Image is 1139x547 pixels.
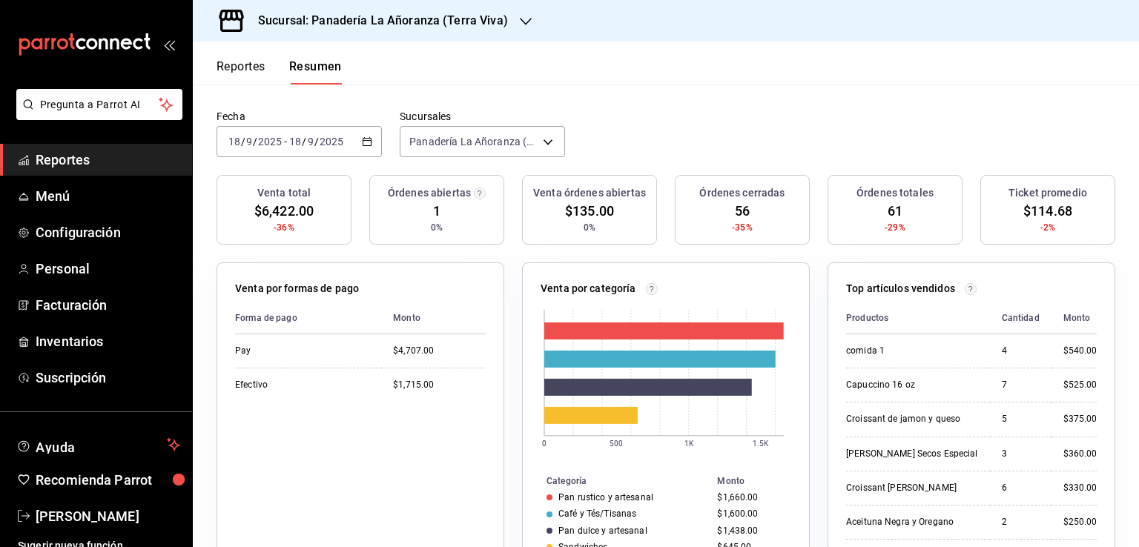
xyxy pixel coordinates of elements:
[1051,302,1097,334] th: Monto
[36,222,180,242] span: Configuración
[885,221,905,234] span: -29%
[288,136,302,147] input: --
[36,368,180,388] span: Suscripción
[36,259,180,279] span: Personal
[717,526,785,536] div: $1,438.00
[888,201,902,221] span: 61
[846,302,990,334] th: Productos
[257,136,283,147] input: ----
[846,379,978,391] div: Capuccino 16 oz
[36,295,180,315] span: Facturación
[1063,413,1097,425] div: $375.00
[400,111,565,122] label: Sucursales
[307,136,314,147] input: --
[711,473,809,489] th: Monto
[228,136,241,147] input: --
[241,136,245,147] span: /
[1063,379,1097,391] div: $525.00
[1023,201,1072,221] span: $114.68
[217,111,382,122] label: Fecha
[717,492,785,503] div: $1,660.00
[542,440,547,448] text: 0
[523,473,711,489] th: Categoría
[319,136,344,147] input: ----
[1040,221,1055,234] span: -2%
[558,526,647,536] div: Pan dulce y artesanal
[254,201,314,221] span: $6,422.00
[235,281,359,296] p: Venta por formas de pago
[393,379,486,391] div: $1,715.00
[245,136,253,147] input: --
[409,134,538,149] span: Panadería La Añoranza (Terra Viva)
[10,107,182,123] a: Pregunta a Parrot AI
[163,39,175,50] button: open_drawer_menu
[1008,185,1087,201] h3: Ticket promedio
[558,492,653,503] div: Pan rustico y artesanal
[36,436,161,454] span: Ayuda
[846,281,955,296] p: Top artículos vendidos
[1063,516,1097,528] div: $250.00
[846,413,978,425] div: Croissant de jamon y queso
[36,186,180,206] span: Menú
[610,440,623,448] text: 500
[990,302,1051,334] th: Cantidad
[846,345,978,357] div: comida 1
[699,185,785,201] h3: Órdenes cerradas
[235,379,369,391] div: Efectivo
[846,482,978,494] div: Croissant [PERSON_NAME]
[16,89,182,120] button: Pregunta a Parrot AI
[753,440,769,448] text: 1.5K
[433,201,440,221] span: 1
[217,59,265,84] button: Reportes
[735,201,750,221] span: 56
[431,221,443,234] span: 0%
[565,201,614,221] span: $135.00
[393,345,486,357] div: $4,707.00
[36,150,180,170] span: Reportes
[40,97,159,113] span: Pregunta a Parrot AI
[253,136,257,147] span: /
[381,302,486,334] th: Monto
[246,12,508,30] h3: Sucursal: Panadería La Añoranza (Terra Viva)
[1002,448,1040,460] div: 3
[1002,345,1040,357] div: 4
[584,221,595,234] span: 0%
[289,59,342,84] button: Resumen
[533,185,646,201] h3: Venta órdenes abiertas
[36,506,180,526] span: [PERSON_NAME]
[1063,448,1097,460] div: $360.00
[235,302,381,334] th: Forma de pago
[1002,516,1040,528] div: 2
[684,440,694,448] text: 1K
[1002,379,1040,391] div: 7
[846,516,978,528] div: Aceituna Negra y Oregano
[257,185,311,201] h3: Venta total
[856,185,934,201] h3: Órdenes totales
[541,281,636,296] p: Venta por categoría
[717,508,785,519] div: $1,600.00
[732,221,753,234] span: -35%
[302,136,306,147] span: /
[1063,345,1097,357] div: $540.00
[846,448,978,460] div: [PERSON_NAME] Secos Especial
[36,331,180,351] span: Inventarios
[235,345,369,357] div: Pay
[1063,482,1097,494] div: $330.00
[388,185,471,201] h3: Órdenes abiertas
[558,508,636,519] div: Café y Tés/Tisanas
[314,136,319,147] span: /
[1002,482,1040,494] div: 6
[217,59,342,84] div: navigation tabs
[1002,413,1040,425] div: 5
[36,470,180,490] span: Recomienda Parrot
[274,221,294,234] span: -36%
[284,136,287,147] span: -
